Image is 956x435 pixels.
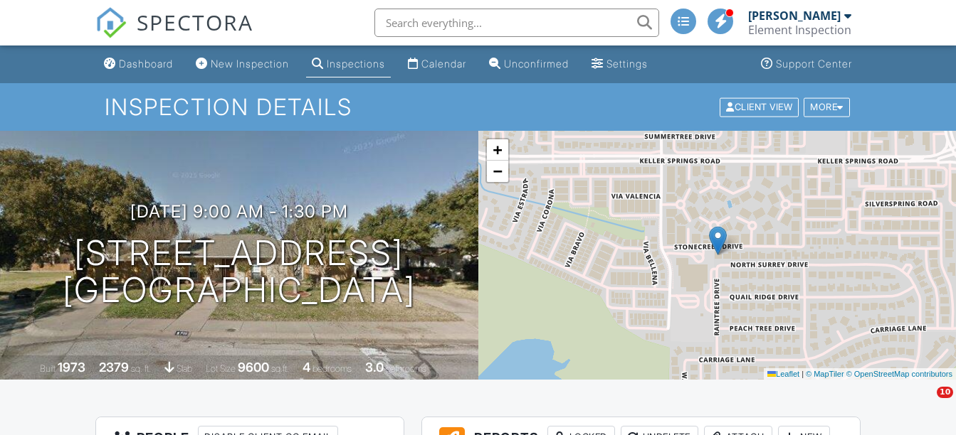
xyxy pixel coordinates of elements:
[487,161,508,182] a: Zoom out
[95,7,127,38] img: The Best Home Inspection Software - Spectora
[58,360,85,375] div: 1973
[312,363,352,374] span: bedrooms
[374,9,659,37] input: Search everything...
[586,51,653,77] a: Settings
[130,202,348,221] h3: [DATE] 9:00 am - 1:30 pm
[190,51,295,77] a: New Inspection
[211,58,289,70] div: New Inspection
[748,9,841,23] div: [PERSON_NAME]
[606,58,648,70] div: Settings
[365,360,384,375] div: 3.0
[306,51,391,77] a: Inspections
[386,363,426,374] span: bathrooms
[421,58,466,70] div: Calendar
[105,95,851,119] h1: Inspection Details
[487,139,508,161] a: Zoom in
[63,235,416,310] h1: [STREET_ADDRESS] [GEOGRAPHIC_DATA]
[99,360,129,375] div: 2379
[303,360,310,375] div: 4
[206,363,236,374] span: Lot Size
[748,23,851,37] div: Element Inspection
[720,97,799,117] div: Client View
[937,387,953,398] span: 10
[40,363,56,374] span: Built
[137,7,253,37] span: SPECTORA
[271,363,289,374] span: sq.ft.
[98,51,179,77] a: Dashboard
[504,58,569,70] div: Unconfirmed
[483,51,574,77] a: Unconfirmed
[846,370,952,378] a: © OpenStreetMap contributors
[402,51,472,77] a: Calendar
[327,58,385,70] div: Inspections
[119,58,173,70] div: Dashboard
[493,162,502,180] span: −
[709,226,727,255] img: Marker
[804,97,850,117] div: More
[767,370,799,378] a: Leaflet
[95,19,253,49] a: SPECTORA
[908,387,942,421] iframe: Intercom live chat
[493,141,502,159] span: +
[755,51,858,77] a: Support Center
[776,58,852,70] div: Support Center
[718,101,802,112] a: Client View
[802,370,804,378] span: |
[131,363,151,374] span: sq. ft.
[177,363,192,374] span: slab
[238,360,269,375] div: 9600
[806,370,844,378] a: © MapTiler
